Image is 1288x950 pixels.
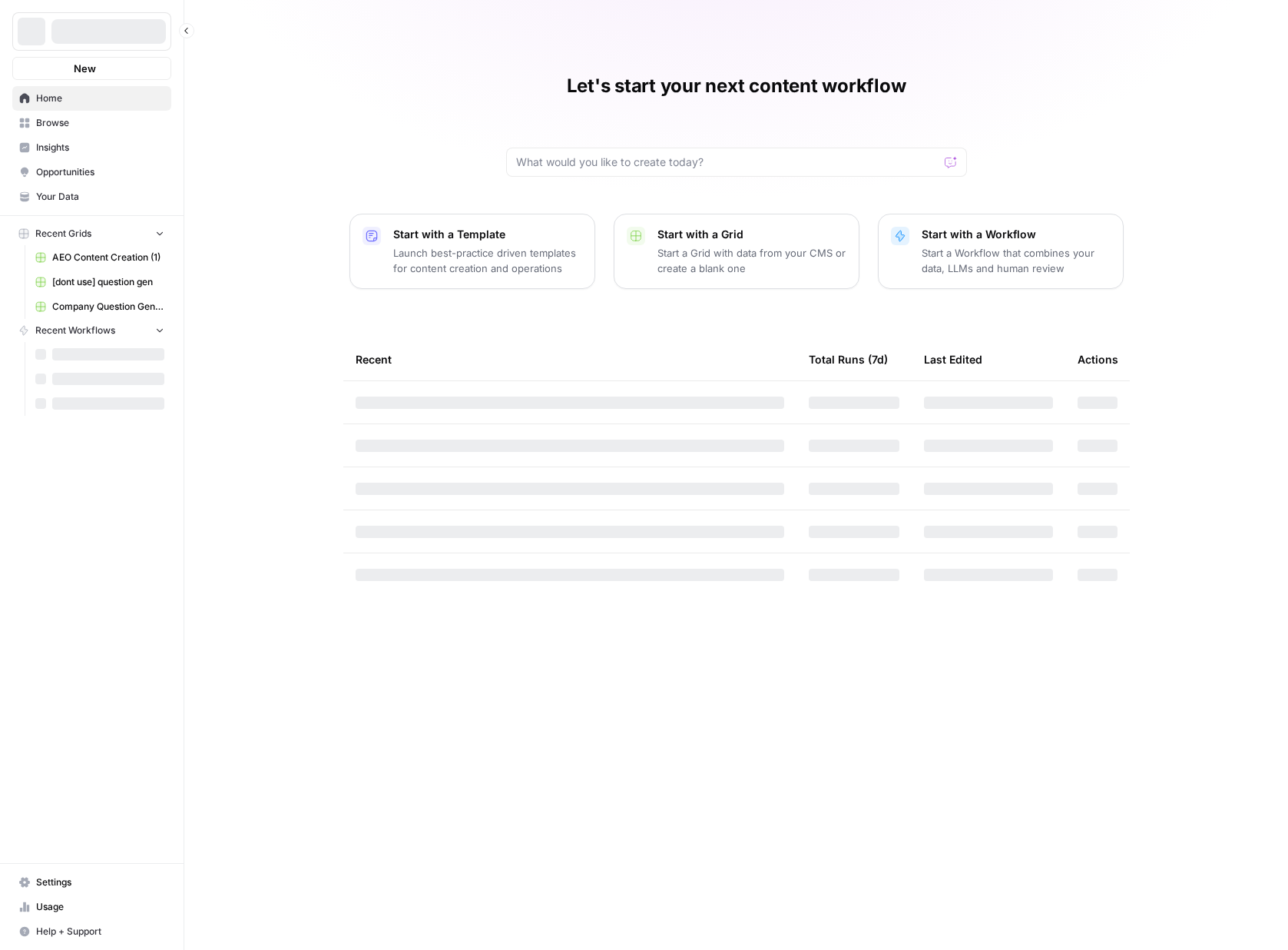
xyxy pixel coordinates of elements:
[393,245,582,276] p: Launch best-practice driven templates for content creation and operations
[12,86,171,111] a: Home
[36,165,164,179] span: Opportunities
[36,91,164,105] span: Home
[12,919,171,944] button: Help + Support
[349,214,595,289] button: Start with a TemplateLaunch best-practice driven templates for content creation and operations
[36,925,164,938] span: Help + Support
[36,141,164,154] span: Insights
[74,61,96,76] span: New
[36,900,164,914] span: Usage
[1078,338,1118,380] div: Actions
[393,227,582,242] p: Start with a Template
[52,275,164,289] span: [dont use] question gen
[28,270,171,294] a: [dont use] question gen
[12,319,171,342] button: Recent Workflows
[356,338,784,380] div: Recent
[12,870,171,895] a: Settings
[35,227,91,241] span: Recent Grids
[809,338,888,380] div: Total Runs (7d)
[12,895,171,919] a: Usage
[924,338,982,380] div: Last Edited
[12,135,171,160] a: Insights
[614,214,859,289] button: Start with a GridStart a Grid with data from your CMS or create a blank one
[36,116,164,130] span: Browse
[28,245,171,270] a: AEO Content Creation (1)
[12,184,171,209] a: Your Data
[12,160,171,184] a: Opportunities
[567,74,906,98] h1: Let's start your next content workflow
[878,214,1124,289] button: Start with a WorkflowStart a Workflow that combines your data, LLMs and human review
[516,154,939,170] input: What would you like to create today?
[922,245,1111,276] p: Start a Workflow that combines your data, LLMs and human review
[52,300,164,314] span: Company Question Generation
[28,294,171,319] a: Company Question Generation
[12,111,171,135] a: Browse
[12,57,171,80] button: New
[52,251,164,264] span: AEO Content Creation (1)
[36,875,164,889] span: Settings
[36,190,164,204] span: Your Data
[12,222,171,245] button: Recent Grids
[35,324,115,337] span: Recent Workflows
[922,227,1111,242] p: Start with a Workflow
[657,245,846,276] p: Start a Grid with data from your CMS or create a blank one
[657,227,846,242] p: Start with a Grid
